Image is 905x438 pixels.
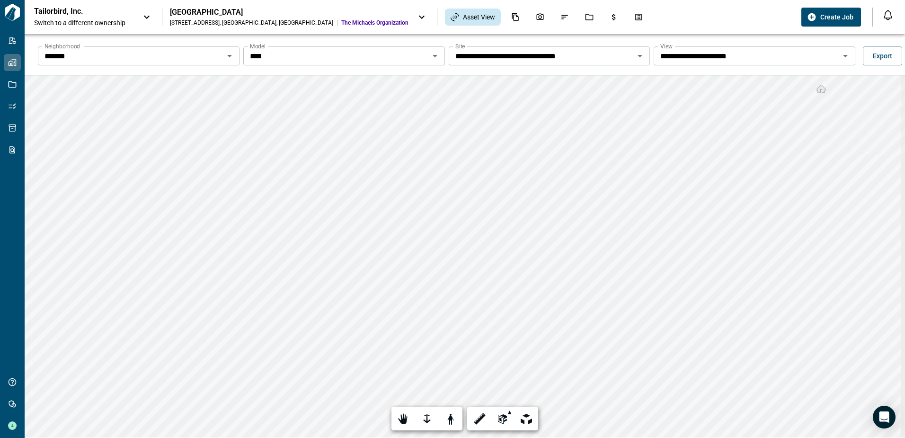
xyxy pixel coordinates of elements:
div: Budgets [604,9,624,25]
span: Create Job [820,12,853,22]
div: Takeoff Center [629,9,648,25]
button: Export [863,46,902,65]
p: Tailorbird, Inc. [34,7,119,16]
button: Open notification feed [880,8,896,23]
label: View [660,42,673,50]
div: Documents [506,9,525,25]
span: Switch to a different ownership [34,18,133,27]
div: Asset View [445,9,501,26]
span: Export [873,51,892,61]
span: Asset View [463,12,495,22]
label: Site [455,42,465,50]
button: Open [428,49,442,63]
button: Open [633,49,647,63]
div: Photos [530,9,550,25]
div: Jobs [579,9,599,25]
label: Neighborhood [44,42,80,50]
button: Create Job [801,8,861,27]
div: Issues & Info [555,9,575,25]
div: Open Intercom Messenger [873,406,896,429]
button: Open [223,49,236,63]
button: Open [839,49,852,63]
div: [STREET_ADDRESS] , [GEOGRAPHIC_DATA] , [GEOGRAPHIC_DATA] [170,19,333,27]
label: Model [250,42,266,50]
span: The Michaels Organization [341,19,408,27]
div: [GEOGRAPHIC_DATA] [170,8,408,17]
